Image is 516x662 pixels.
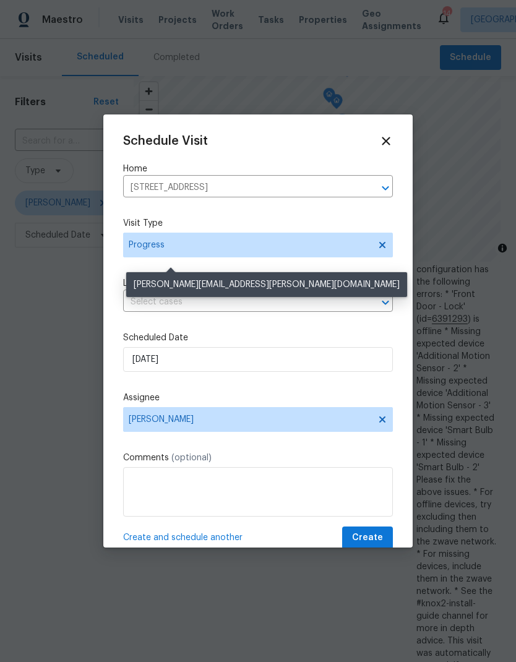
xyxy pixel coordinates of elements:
label: Assignee [123,392,393,404]
span: Create [352,530,383,546]
input: M/D/YYYY [123,347,393,372]
span: (optional) [171,454,212,462]
span: [PERSON_NAME] [129,415,371,424]
label: Home [123,163,393,175]
button: Create [342,527,393,549]
label: Comments [123,452,393,464]
label: Visit Type [123,217,393,230]
button: Open [377,179,394,197]
input: Enter in an address [123,178,358,197]
div: [PERSON_NAME][EMAIL_ADDRESS][PERSON_NAME][DOMAIN_NAME] [126,272,407,297]
input: Select cases [123,293,358,312]
span: Close [379,134,393,148]
span: Schedule Visit [123,135,208,147]
label: Scheduled Date [123,332,393,344]
span: Linked Cases [123,277,176,290]
button: Open [377,294,394,311]
span: Progress [129,239,369,251]
span: Create and schedule another [123,531,243,544]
